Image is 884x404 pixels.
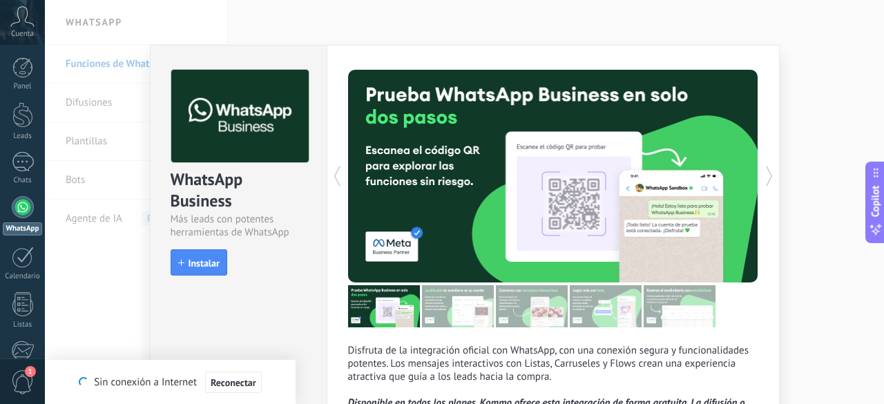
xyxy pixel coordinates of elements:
span: Cuenta [11,30,34,39]
span: Copilot [869,185,883,217]
img: tour_image_7a4924cebc22ed9e3259523e50fe4fd6.png [348,285,420,327]
div: WhatsApp Business [171,169,307,213]
img: tour_image_62c9952fc9cf984da8d1d2aa2c453724.png [570,285,642,327]
div: WhatsApp [3,222,42,235]
div: Chats [3,176,43,185]
div: Calendario [3,272,43,281]
span: 1 [25,366,36,377]
span: Instalar [189,258,220,268]
button: Instalar [171,249,227,276]
span: Reconectar [211,378,256,387]
div: Listas [3,320,43,329]
img: tour_image_1009fe39f4f058b759f0df5a2b7f6f06.png [496,285,568,327]
img: tour_image_cc377002d0016b7ebaeb4dbe65cb2175.png [644,285,715,327]
button: Reconectar [205,372,262,394]
div: Más leads con potentes herramientas de WhatsApp [171,213,307,239]
img: logo_main.png [171,70,309,163]
div: Sin conexión a Internet [79,371,261,394]
div: Leads [3,132,43,141]
img: tour_image_cc27419dad425b0ae96c2716632553fa.png [422,285,494,327]
div: Panel [3,82,43,91]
